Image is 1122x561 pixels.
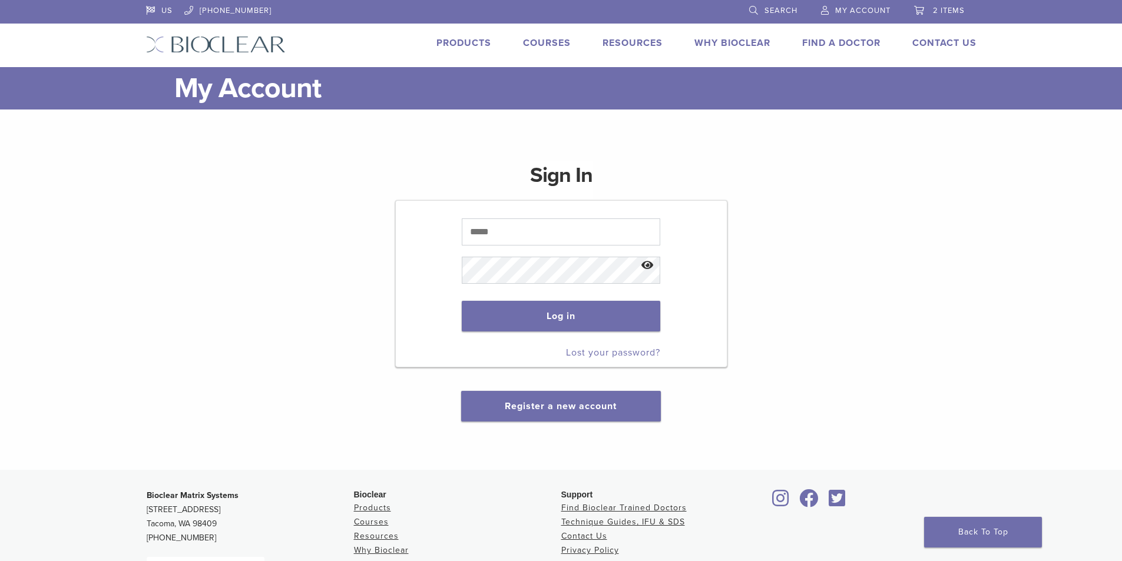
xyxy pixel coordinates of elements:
a: Bioclear [769,496,793,508]
a: Find Bioclear Trained Doctors [561,503,687,513]
a: Why Bioclear [354,545,409,555]
a: Privacy Policy [561,545,619,555]
a: Products [354,503,391,513]
a: Resources [603,37,663,49]
a: Find A Doctor [802,37,881,49]
a: Lost your password? [566,347,660,358]
span: Search [764,6,797,15]
h1: My Account [174,67,977,109]
a: Register a new account [505,400,617,412]
a: Why Bioclear [694,37,770,49]
a: Contact Us [912,37,977,49]
a: Resources [354,531,399,541]
h1: Sign In [530,161,593,199]
span: Bioclear [354,490,386,499]
a: Bioclear [825,496,850,508]
span: 2 items [933,6,965,15]
p: [STREET_ADDRESS] Tacoma, WA 98409 [PHONE_NUMBER] [147,489,354,545]
img: Bioclear [146,36,286,53]
a: Courses [354,517,389,527]
button: Log in [462,301,660,331]
a: Back To Top [924,517,1042,547]
a: Bioclear [796,496,823,508]
span: My Account [835,6,891,15]
a: Technique Guides, IFU & SDS [561,517,685,527]
a: Contact Us [561,531,607,541]
a: Courses [523,37,571,49]
span: Support [561,490,593,499]
button: Register a new account [461,391,660,421]
button: Show password [635,251,660,281]
a: Products [436,37,491,49]
strong: Bioclear Matrix Systems [147,490,239,500]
